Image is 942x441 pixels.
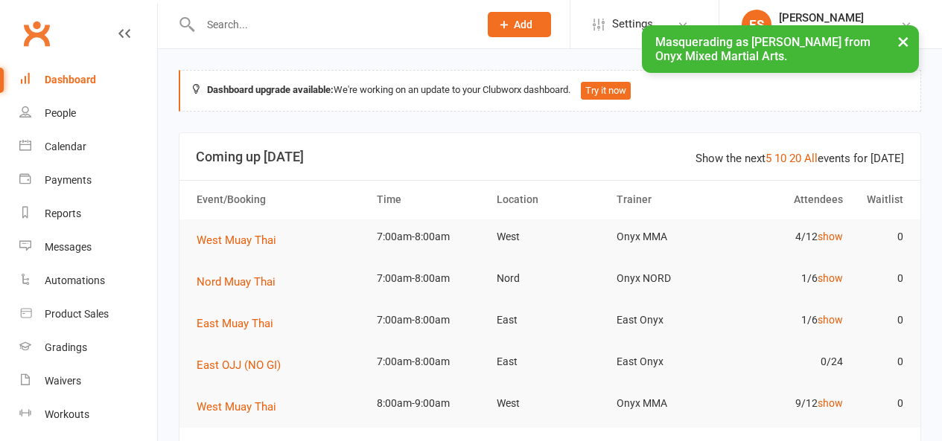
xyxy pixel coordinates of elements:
div: Product Sales [45,308,109,320]
div: Payments [45,174,92,186]
td: East [490,303,610,338]
a: Calendar [19,130,157,164]
th: Event/Booking [190,181,370,219]
th: Trainer [610,181,730,219]
h3: Coming up [DATE] [196,149,904,164]
td: 0 [850,261,910,296]
td: 1/6 [730,303,850,338]
div: Automations [45,274,105,286]
div: Onyx Mixed Martial Arts [779,25,889,38]
td: 1/6 [730,261,850,296]
div: Waivers [45,375,81,387]
td: 0 [850,219,910,254]
td: 7:00am-8:00am [370,344,490,379]
td: 0 [850,303,910,338]
a: Dashboard [19,63,157,97]
td: 4/12 [730,219,850,254]
a: Workouts [19,398,157,431]
th: Attendees [730,181,850,219]
div: Reports [45,207,81,219]
div: ES [742,10,771,39]
th: Waitlist [850,181,910,219]
a: show [818,272,843,284]
a: People [19,97,157,130]
td: Nord [490,261,610,296]
td: Onyx MMA [610,219,730,254]
button: East OJJ (NO GI) [197,356,291,374]
a: All [804,152,818,165]
a: 5 [766,152,771,165]
div: Show the next events for [DATE] [696,149,904,167]
td: Onyx NORD [610,261,730,296]
td: 0 [850,386,910,421]
a: Gradings [19,331,157,364]
button: Try it now [581,82,631,100]
span: Settings [612,7,653,41]
td: 9/12 [730,386,850,421]
button: × [890,25,917,57]
td: East [490,344,610,379]
button: East Muay Thai [197,315,284,332]
td: 7:00am-8:00am [370,303,490,338]
td: 0 [850,344,910,379]
a: show [818,314,843,326]
a: 20 [789,152,801,165]
th: Time [370,181,490,219]
button: West Muay Thai [197,231,287,249]
td: East Onyx [610,344,730,379]
span: East Muay Thai [197,317,273,330]
a: Reports [19,197,157,231]
span: West Muay Thai [197,400,276,413]
a: Payments [19,164,157,197]
td: East Onyx [610,303,730,338]
a: Messages [19,231,157,264]
th: Location [490,181,610,219]
span: West Muay Thai [197,234,276,247]
span: Add [514,19,532,30]
button: Add [488,12,551,37]
span: Masquerading as [PERSON_NAME] from Onyx Mixed Martial Arts. [655,35,871,63]
td: 0/24 [730,344,850,379]
a: 10 [774,152,786,165]
div: [PERSON_NAME] [779,11,889,25]
td: West [490,219,610,254]
button: Nord Muay Thai [197,273,286,291]
td: 8:00am-9:00am [370,386,490,421]
input: Search... [196,14,469,35]
div: Gradings [45,341,87,353]
div: Workouts [45,408,89,420]
strong: Dashboard upgrade available: [207,84,334,95]
span: Nord Muay Thai [197,275,276,289]
button: West Muay Thai [197,398,287,416]
div: We're working on an update to your Clubworx dashboard. [179,70,921,112]
a: show [818,231,843,242]
td: West [490,386,610,421]
a: show [818,397,843,409]
div: Messages [45,241,92,253]
a: Waivers [19,364,157,398]
a: Product Sales [19,297,157,331]
a: Automations [19,264,157,297]
div: Calendar [45,141,86,152]
div: People [45,107,76,119]
div: Dashboard [45,74,96,86]
td: 7:00am-8:00am [370,219,490,254]
td: 7:00am-8:00am [370,261,490,296]
span: East OJJ (NO GI) [197,358,281,372]
a: Clubworx [18,15,55,52]
td: Onyx MMA [610,386,730,421]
